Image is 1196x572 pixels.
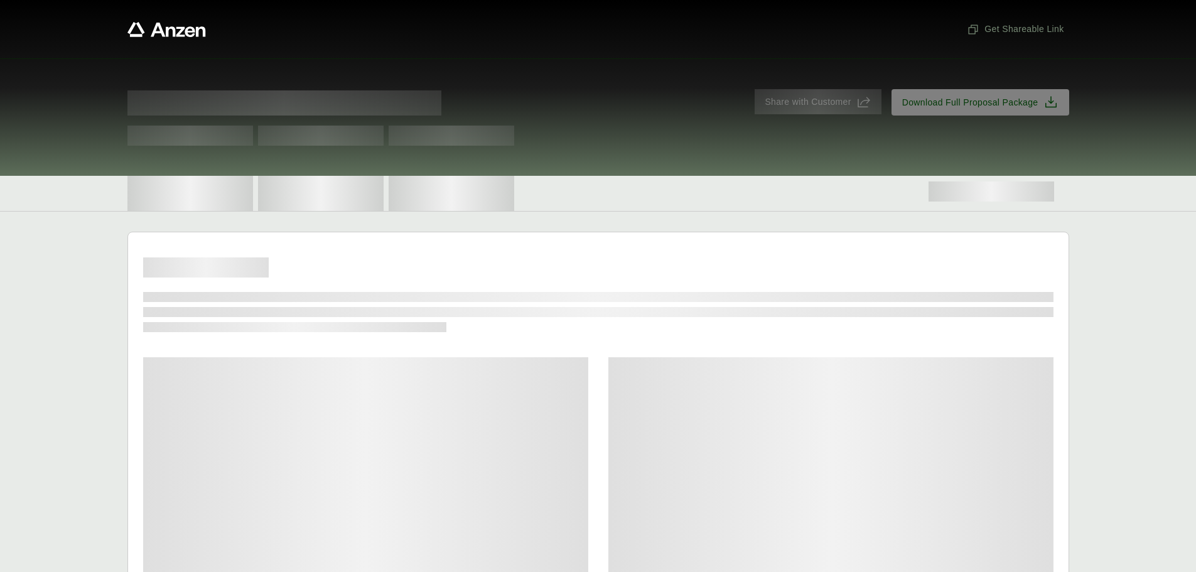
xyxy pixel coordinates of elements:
span: Test [127,126,253,146]
span: Test [258,126,384,146]
a: Anzen website [127,22,206,37]
span: Share with Customer [765,95,851,109]
button: Get Shareable Link [962,18,1069,41]
span: Get Shareable Link [967,23,1064,36]
span: Test [389,126,514,146]
span: Proposal for [127,90,441,116]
